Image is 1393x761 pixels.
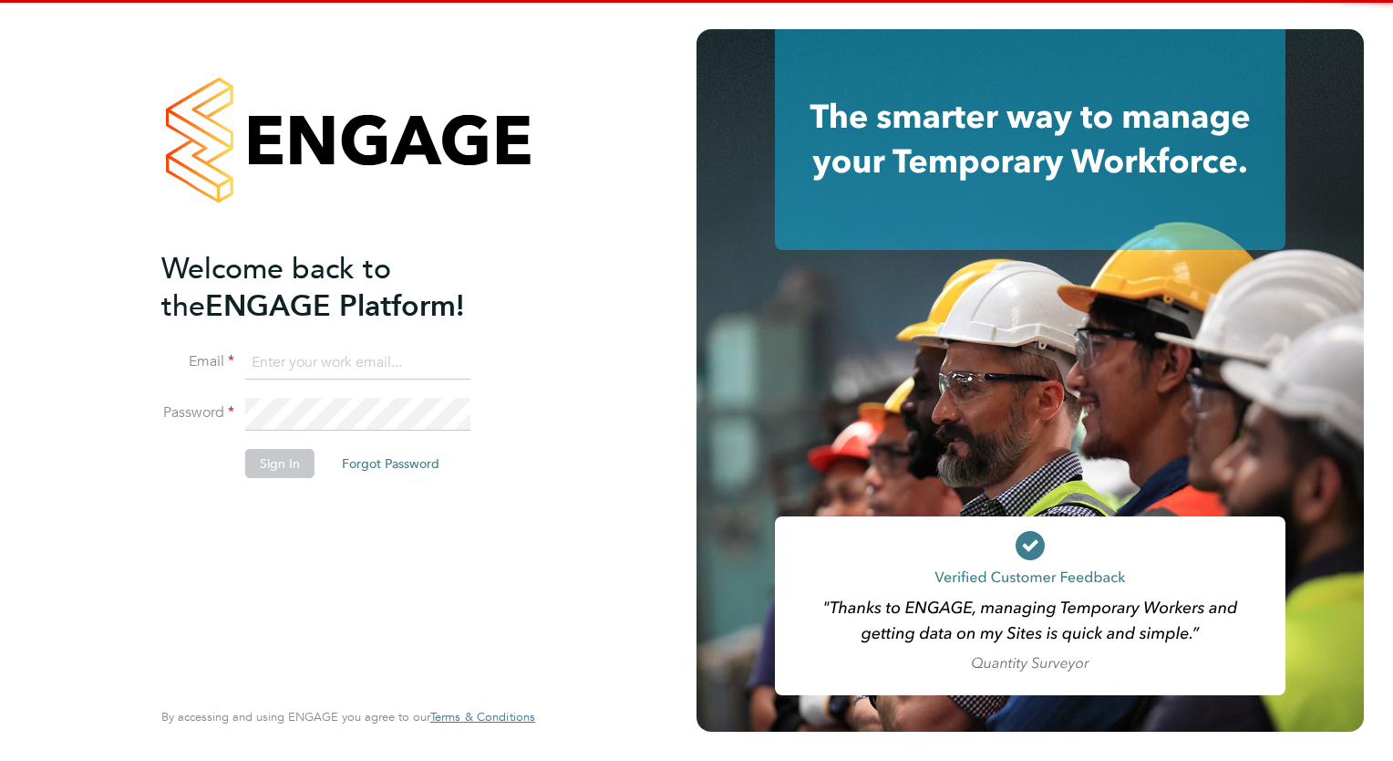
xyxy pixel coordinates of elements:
[327,449,454,478] button: Forgot Password
[245,449,315,478] button: Sign In
[430,710,535,725] a: Terms & Conditions
[161,403,234,422] label: Password
[161,250,517,325] h2: ENGAGE Platform!
[161,709,535,725] span: By accessing and using ENGAGE you agree to our
[245,347,470,380] input: Enter your work email...
[161,251,391,324] span: Welcome back to the
[161,352,234,371] label: Email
